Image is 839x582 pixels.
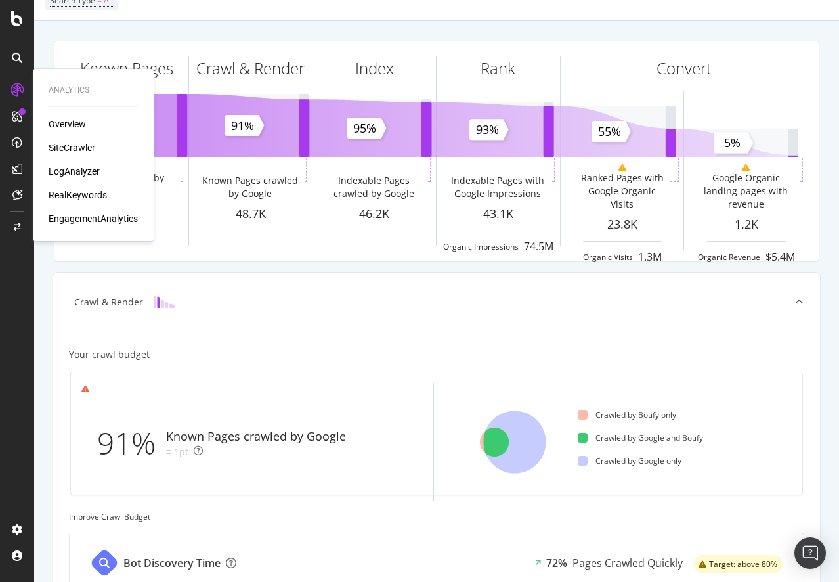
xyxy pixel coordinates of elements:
div: warning label [693,555,783,573]
div: Analytics [49,85,138,96]
div: Crawl & Render [196,57,305,79]
div: Crawled by Botify only [578,409,676,420]
div: Known Pages crawled by Google [199,174,302,200]
div: Crawled by Google and Botify [578,432,703,443]
a: SiteCrawler [49,141,95,154]
div: Indexable Pages with Google Impressions [446,174,549,200]
div: Known Pages crawled by Google [166,428,346,445]
div: Crawl & Render [74,296,143,309]
div: 1pt [174,445,188,459]
div: Rank [481,57,515,79]
div: Organic Impressions [443,241,519,252]
span: Target: above 80% [709,560,777,568]
div: Pages Crawled Quickly [572,556,683,571]
div: 91% [97,422,166,465]
a: LogAnalyzer [49,165,100,178]
div: 74.5M [524,239,553,254]
a: EngagementAnalytics [49,212,138,225]
div: Open Intercom Messenger [794,537,826,569]
div: Your crawl budget [69,348,150,361]
div: 46.2K [312,206,436,223]
div: Bot Discovery Time [123,556,221,571]
div: 48.7K [189,206,312,223]
div: 72% [546,556,567,571]
div: 43.1K [437,206,560,223]
img: Equal [166,450,171,454]
img: block-icon [154,296,175,308]
div: Indexable Pages crawled by Google [322,174,425,200]
div: Crawled by Google only [578,455,681,466]
a: Overview [49,118,86,131]
div: Index [355,57,394,79]
div: Improve Crawl Budget [69,511,804,522]
div: Known Pages [80,57,173,79]
a: RealKeywords [49,189,107,202]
